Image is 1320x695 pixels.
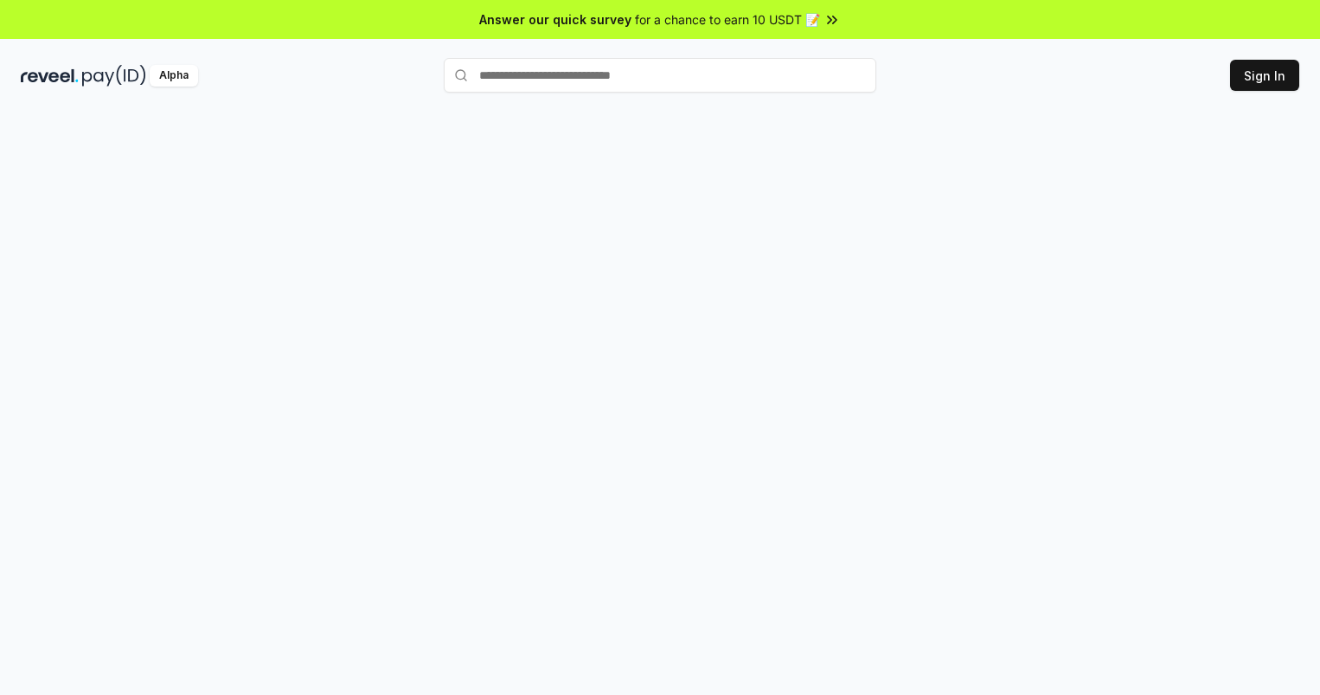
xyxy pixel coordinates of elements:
span: Answer our quick survey [479,10,631,29]
img: pay_id [82,65,146,87]
button: Sign In [1230,60,1299,91]
span: for a chance to earn 10 USDT 📝 [635,10,820,29]
div: Alpha [150,65,198,87]
img: reveel_dark [21,65,79,87]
